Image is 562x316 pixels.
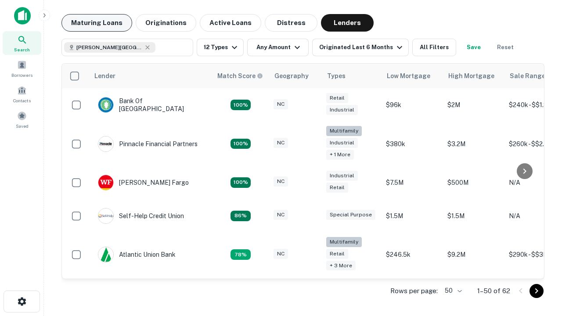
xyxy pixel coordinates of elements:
[443,88,504,122] td: $2M
[312,39,409,56] button: Originated Last 6 Months
[274,71,309,81] div: Geography
[326,105,358,115] div: Industrial
[3,108,41,131] a: Saved
[98,247,176,262] div: Atlantic Union Bank
[321,14,374,32] button: Lenders
[98,208,113,223] img: picture
[326,249,348,259] div: Retail
[477,286,510,296] p: 1–50 of 62
[231,139,251,149] div: Matching Properties: 23, hasApolloMatch: undefined
[98,175,113,190] img: picture
[382,122,443,166] td: $380k
[217,71,261,81] h6: Match Score
[510,71,545,81] div: Sale Range
[443,122,504,166] td: $3.2M
[382,199,443,233] td: $1.5M
[326,237,362,247] div: Multifamily
[326,150,354,160] div: + 1 more
[274,210,288,220] div: NC
[98,97,203,113] div: Bank Of [GEOGRAPHIC_DATA]
[412,39,456,56] button: All Filters
[274,249,288,259] div: NC
[3,82,41,106] a: Contacts
[3,31,41,55] a: Search
[265,14,317,32] button: Distress
[231,177,251,188] div: Matching Properties: 14, hasApolloMatch: undefined
[443,233,504,277] td: $9.2M
[319,42,405,53] div: Originated Last 6 Months
[14,7,31,25] img: capitalize-icon.png
[382,233,443,277] td: $246.5k
[441,284,463,297] div: 50
[94,71,115,81] div: Lender
[327,71,346,81] div: Types
[98,247,113,262] img: picture
[443,199,504,233] td: $1.5M
[98,136,198,152] div: Pinnacle Financial Partners
[387,71,430,81] div: Low Mortgage
[274,176,288,187] div: NC
[518,218,562,260] iframe: Chat Widget
[443,166,504,199] td: $500M
[326,126,362,136] div: Multifamily
[326,138,358,148] div: Industrial
[231,100,251,110] div: Matching Properties: 14, hasApolloMatch: undefined
[326,171,358,181] div: Industrial
[274,99,288,109] div: NC
[390,286,438,296] p: Rows per page:
[326,183,348,193] div: Retail
[14,46,30,53] span: Search
[382,64,443,88] th: Low Mortgage
[13,97,31,104] span: Contacts
[136,14,196,32] button: Originations
[61,14,132,32] button: Maturing Loans
[200,14,261,32] button: Active Loans
[3,57,41,80] a: Borrowers
[322,64,382,88] th: Types
[76,43,142,51] span: [PERSON_NAME][GEOGRAPHIC_DATA], [GEOGRAPHIC_DATA]
[382,166,443,199] td: $7.5M
[231,211,251,221] div: Matching Properties: 11, hasApolloMatch: undefined
[217,71,263,81] div: Capitalize uses an advanced AI algorithm to match your search with the best lender. The match sco...
[11,72,32,79] span: Borrowers
[274,138,288,148] div: NC
[98,97,113,112] img: picture
[269,64,322,88] th: Geography
[448,71,494,81] div: High Mortgage
[16,122,29,129] span: Saved
[231,249,251,260] div: Matching Properties: 10, hasApolloMatch: undefined
[326,93,348,103] div: Retail
[98,136,113,151] img: picture
[197,39,244,56] button: 12 Types
[491,39,519,56] button: Reset
[247,39,309,56] button: Any Amount
[460,39,488,56] button: Save your search to get updates of matches that match your search criteria.
[98,175,189,190] div: [PERSON_NAME] Fargo
[443,64,504,88] th: High Mortgage
[326,210,375,220] div: Special Purpose
[382,88,443,122] td: $96k
[530,284,544,298] button: Go to next page
[212,64,269,88] th: Capitalize uses an advanced AI algorithm to match your search with the best lender. The match sco...
[326,261,356,271] div: + 3 more
[89,64,212,88] th: Lender
[98,208,184,224] div: Self-help Credit Union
